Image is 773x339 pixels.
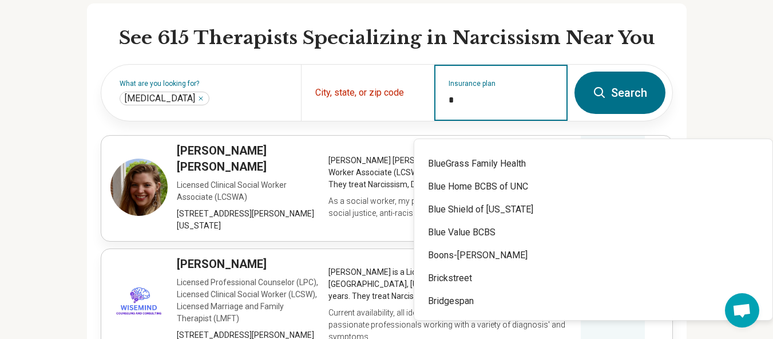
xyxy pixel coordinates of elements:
div: Blue Shield of [US_STATE] [414,198,772,221]
div: Bridgespan [414,290,772,313]
span: [MEDICAL_DATA] [125,93,195,104]
div: Blue Home BCBS of UNC [414,175,772,198]
div: Boons-[PERSON_NAME] [414,244,772,267]
h2: See 615 Therapists Specializing in Narcissism Near You [119,26,673,50]
div: BlueGrass Family Health [414,152,772,175]
div: Brickstreet [414,267,772,290]
div: Narcissistic Personality [120,92,209,105]
div: Blue Value BCBS [414,221,772,244]
button: Search [574,72,665,114]
button: Narcissistic Personality [197,95,204,102]
div: BridgeSpan [414,313,772,336]
div: Suggestions [414,144,772,316]
label: What are you looking for? [120,80,287,87]
div: Open chat [725,293,759,328]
